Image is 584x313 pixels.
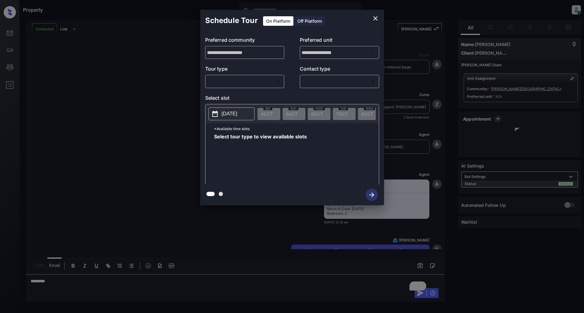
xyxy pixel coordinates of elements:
[214,123,379,134] p: *Available time slots
[209,107,254,120] button: [DATE]
[205,65,284,75] p: Tour type
[200,10,263,31] h2: Schedule Tour
[369,12,382,25] button: close
[222,110,237,118] p: [DATE]
[263,16,293,26] div: On Platform
[300,36,379,46] p: Preferred unit
[205,36,284,46] p: Preferred community
[214,134,307,183] span: Select tour type to view available slots
[205,94,379,104] p: Select slot
[300,65,379,75] p: Contact type
[294,16,325,26] div: Off Platform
